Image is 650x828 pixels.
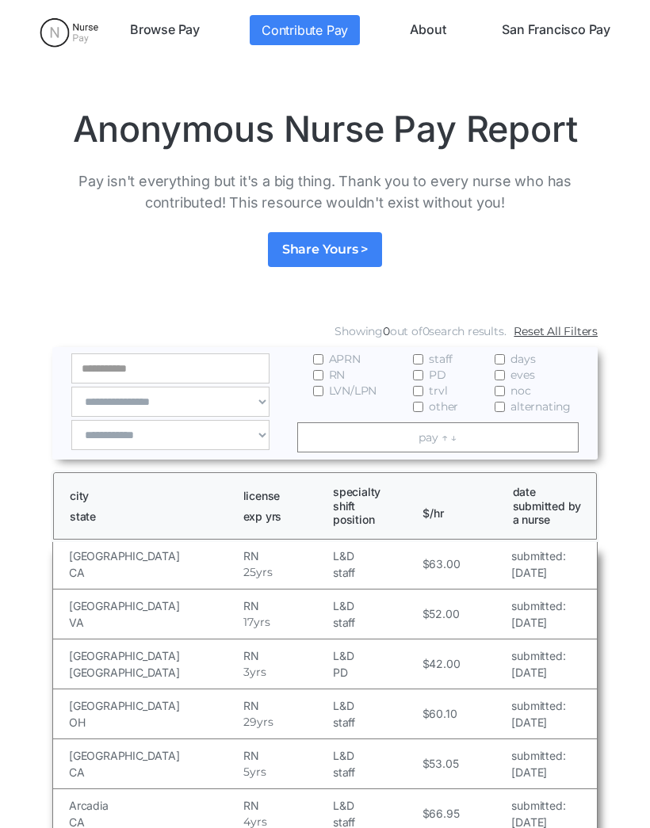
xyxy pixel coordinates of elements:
h5: [GEOGRAPHIC_DATA] [69,747,239,764]
a: Browse Pay [124,15,206,45]
input: staff [413,354,423,364]
h5: [DATE] [511,764,565,780]
h5: L&D [333,548,419,564]
span: PD [429,367,446,383]
input: eves [495,370,505,380]
input: trvl [413,386,423,396]
h5: $ [422,655,430,672]
h5: 25 [243,564,256,581]
h5: $ [422,755,430,772]
h5: RN [243,597,329,614]
input: noc [495,386,505,396]
h5: L&D [333,797,419,814]
h5: RN [243,548,329,564]
h5: 29 [243,714,257,731]
h5: [DATE] [511,564,565,581]
span: eves [510,367,534,383]
h5: L&D [333,697,419,714]
h5: [GEOGRAPHIC_DATA] [69,647,239,664]
h5: PD [333,664,419,681]
a: pay ↑ ↓ [297,422,579,452]
div: Showing out of search results. [335,323,506,339]
input: alternating [495,402,505,412]
a: submitted:[DATE] [511,597,565,631]
span: trvl [429,383,447,399]
span: noc [510,383,530,399]
h5: staff [333,564,419,581]
h5: [GEOGRAPHIC_DATA] [69,597,239,614]
h5: $ [422,555,430,572]
input: other [413,402,423,412]
h5: 63.00 [429,555,460,572]
h5: L&D [333,747,419,764]
h5: [DATE] [511,714,565,731]
a: Reset All Filters [514,323,598,339]
h5: CA [69,764,239,780]
a: About [403,15,452,45]
input: days [495,354,505,364]
h5: submitted: [511,647,565,664]
h5: 17 [243,614,254,631]
span: other [429,399,458,414]
h5: 60.10 [429,705,457,722]
h1: Anonymous Nurse Pay Report [52,107,598,151]
h5: 53.05 [429,755,458,772]
input: PD [413,370,423,380]
span: LVN/LPN [329,383,377,399]
h5: VA [69,614,239,631]
h1: shift [333,499,408,513]
p: Pay isn't everything but it's a big thing. Thank you to every nurse who has contributed! This res... [52,170,598,213]
h5: 66.95 [429,805,459,822]
span: alternating [510,399,571,414]
span: days [510,351,535,367]
span: APRN [329,351,361,367]
a: Contribute Pay [250,15,360,45]
h5: submitted: [511,697,565,714]
h5: yrs [250,664,266,681]
h5: yrs [250,764,266,780]
h5: 3 [243,664,250,681]
h5: L&D [333,647,419,664]
h5: staff [333,714,419,731]
h5: submitted: [511,797,565,814]
h5: 5 [243,764,250,780]
h5: RN [243,647,329,664]
a: San Francisco Pay [495,15,617,45]
h1: license [243,489,319,503]
h1: exp yrs [243,509,319,524]
h1: date submitted by a nurse [513,485,588,527]
h5: RN [243,797,329,814]
span: 0 [383,324,390,338]
h5: yrs [257,714,273,731]
h1: $/hr [422,492,498,520]
input: RN [313,370,323,380]
h1: state [70,509,229,524]
a: submitted:[DATE] [511,647,565,681]
h5: RN [243,697,329,714]
a: Share Yours > [268,232,382,267]
h5: staff [333,614,419,631]
h1: city [70,489,229,503]
h5: [GEOGRAPHIC_DATA] [69,697,239,714]
h5: [GEOGRAPHIC_DATA] [69,548,239,564]
h5: submitted: [511,597,565,614]
input: LVN/LPN [313,386,323,396]
h5: 52.00 [429,605,459,622]
h5: RN [243,747,329,764]
span: staff [429,351,453,367]
a: submitted:[DATE] [511,548,565,581]
h5: L&D [333,597,419,614]
input: APRN [313,354,323,364]
h5: [DATE] [511,664,565,681]
h5: $ [422,805,430,822]
a: submitted:[DATE] [511,747,565,780]
h1: specialty [333,485,408,499]
h5: $ [422,605,430,622]
span: 0 [422,324,430,338]
h5: yrs [256,564,272,581]
h5: [GEOGRAPHIC_DATA] [69,664,239,681]
h5: 42.00 [429,655,460,672]
h5: CA [69,564,239,581]
h5: OH [69,714,239,731]
h5: submitted: [511,548,565,564]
